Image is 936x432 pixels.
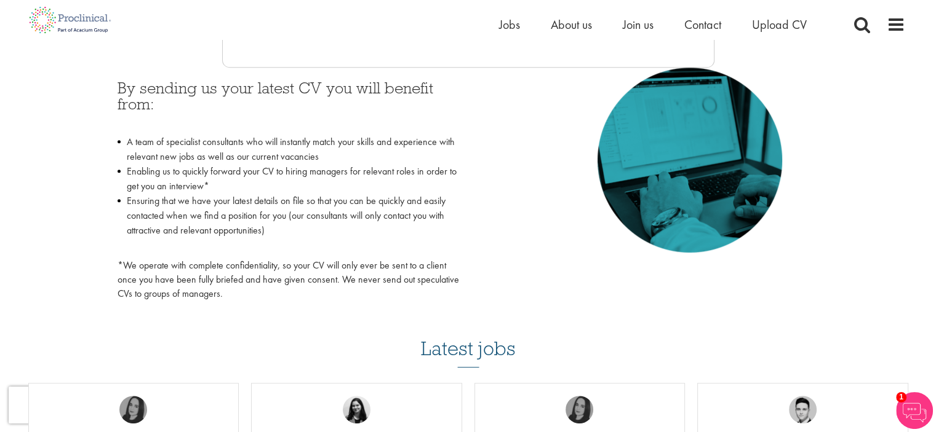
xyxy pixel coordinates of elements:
[119,396,147,423] img: Anna Klemencic
[752,17,807,33] a: Upload CV
[896,392,933,429] img: Chatbot
[118,135,459,164] li: A team of specialist consultants who will instantly match your skills and experience with relevan...
[118,259,459,301] p: *We operate with complete confidentiality, so your CV will only ever be sent to a client once you...
[118,164,459,194] li: Enabling us to quickly forward your CV to hiring managers for relevant roles in order to get you ...
[684,17,721,33] a: Contact
[789,396,817,423] img: Connor Lynes
[9,387,166,423] iframe: reCAPTCHA
[499,17,520,33] a: Jobs
[421,307,516,367] h3: Latest jobs
[896,392,906,403] span: 1
[551,17,592,33] a: About us
[623,17,654,33] a: Join us
[566,396,593,423] img: Anna Klemencic
[118,194,459,253] li: Ensuring that we have your latest details on file so that you can be quickly and easily contacted...
[343,396,370,423] img: Indre Stankeviciute
[118,80,459,128] h3: By sending us your latest CV you will benefit from:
